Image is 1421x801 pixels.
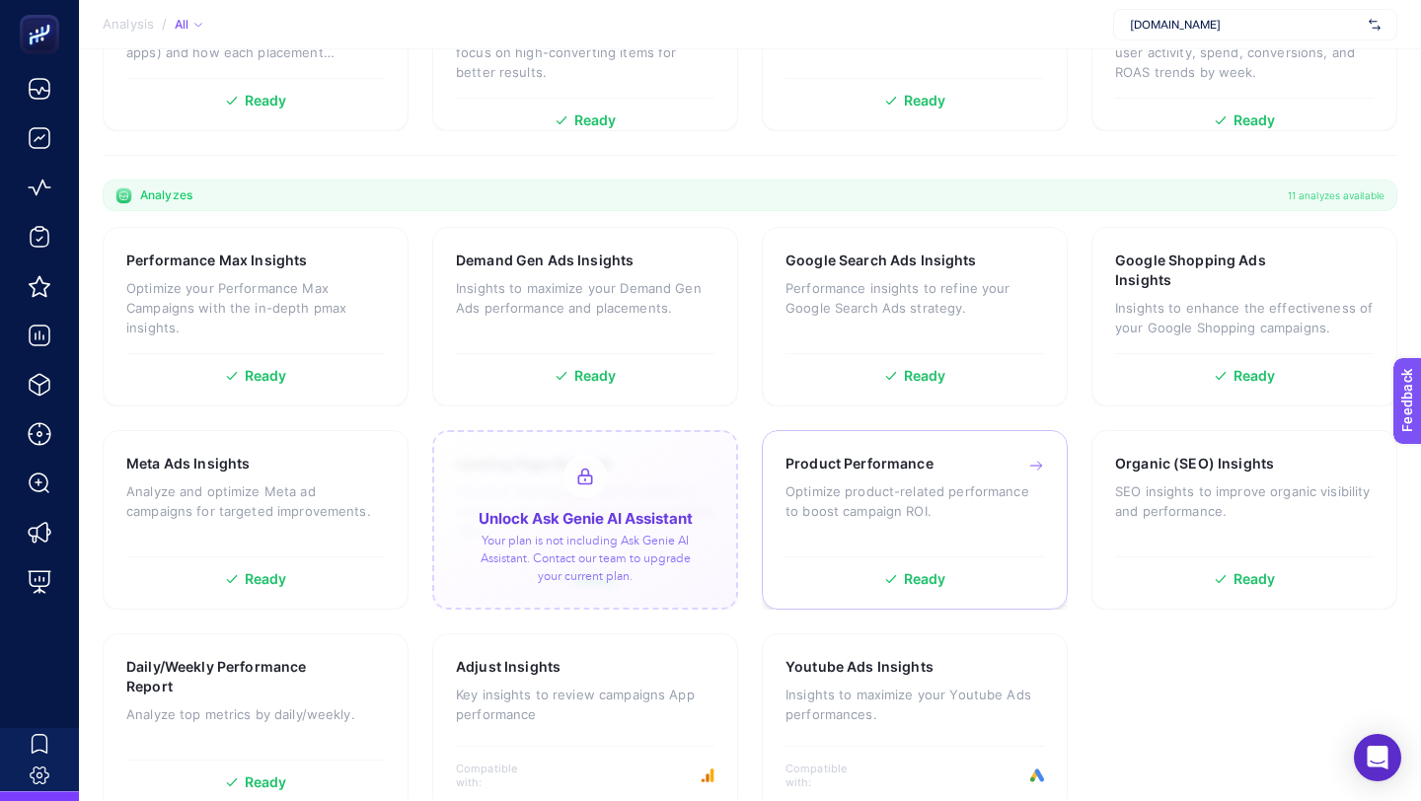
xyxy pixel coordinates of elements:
[1234,113,1276,127] span: Ready
[126,251,307,270] h3: Performance Max Insights
[103,17,154,33] span: Analysis
[1115,251,1311,290] h3: Google Shopping Ads Insights
[785,657,934,677] h3: Youtube Ads Insights
[1115,23,1374,82] p: Weekly performance report showing user activity, spend, conversions, and ROAS trends by week.
[1115,454,1274,473] h3: Organic (SEO) Insights
[456,251,634,270] h3: Demand Gen Ads Insights
[432,227,738,406] a: Demand Gen Ads InsightsInsights to maximize your Demand Gen Ads performance and placements.Ready
[762,430,1068,610] a: Product PerformanceOptimize product-related performance to boost campaign ROI.Ready
[140,187,192,203] span: Analyzes
[126,657,324,696] h3: Daily/Weekly Performance Report
[126,454,250,473] h3: Meta Ads Insights
[245,572,287,586] span: Ready
[126,481,385,521] p: Analyze and optimize Meta ad campaigns for targeted improvements.
[904,94,946,108] span: Ready
[1288,187,1384,203] span: 11 analyzes available
[1234,572,1276,586] span: Ready
[477,532,693,585] p: Your plan is not including Ask Genie AI Assistant. Contact our team to upgrade your current plan.
[456,278,714,318] p: Insights to maximize your Demand Gen Ads performance and placements.
[126,278,385,337] p: Optimize your Performance Max Campaigns with the in-depth pmax insights.
[456,23,714,82] p: Identify underperforming products and focus on high-converting items for better results.
[103,227,409,406] a: Performance Max InsightsOptimize your Performance Max Campaigns with the in-depth pmax insights.R...
[574,369,617,383] span: Ready
[175,17,202,33] div: All
[1234,369,1276,383] span: Ready
[785,454,934,473] h3: Product Performance
[1091,430,1397,610] a: Organic (SEO) InsightsSEO insights to improve organic visibility and performance.Ready
[456,685,714,724] p: Key insights to review campaigns App performance
[12,6,75,22] span: Feedback
[1130,17,1361,33] span: [DOMAIN_NAME]
[1115,298,1374,337] p: Insights to enhance the effectiveness of your Google Shopping campaigns.
[574,113,617,127] span: Ready
[432,430,738,610] a: Landing Page AnalysisEnhance landing page performance to improve user experience and conversion r...
[785,251,977,270] h3: Google Search Ads Insights
[904,572,946,586] span: Ready
[785,481,1044,521] p: Optimize product-related performance to boost campaign ROI.
[1091,227,1397,406] a: Google Shopping Ads InsightsInsights to enhance the effectiveness of your Google Shopping campaig...
[456,657,561,677] h3: Adjust Insights
[904,369,946,383] span: Ready
[785,278,1044,318] p: Performance insights to refine your Google Search Ads strategy.
[1369,15,1381,35] img: svg%3e
[103,430,409,610] a: Meta Ads InsightsAnalyze and optimize Meta ad campaigns for targeted improvements.Ready
[785,762,874,789] span: Compatible with:
[162,16,167,32] span: /
[456,762,545,789] span: Compatible with:
[1354,734,1401,781] div: Open Intercom Messenger
[126,704,385,724] p: Analyze top metrics by daily/weekly.
[479,510,693,529] span: Unlock Ask Genie AI Assistant
[785,685,1044,724] p: Insights to maximize your Youtube Ads performances.
[762,227,1068,406] a: Google Search Ads InsightsPerformance insights to refine your Google Search Ads strategy.Ready
[245,775,287,789] span: Ready
[245,94,287,108] span: Ready
[245,369,287,383] span: Ready
[1115,481,1374,521] p: SEO insights to improve organic visibility and performance.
